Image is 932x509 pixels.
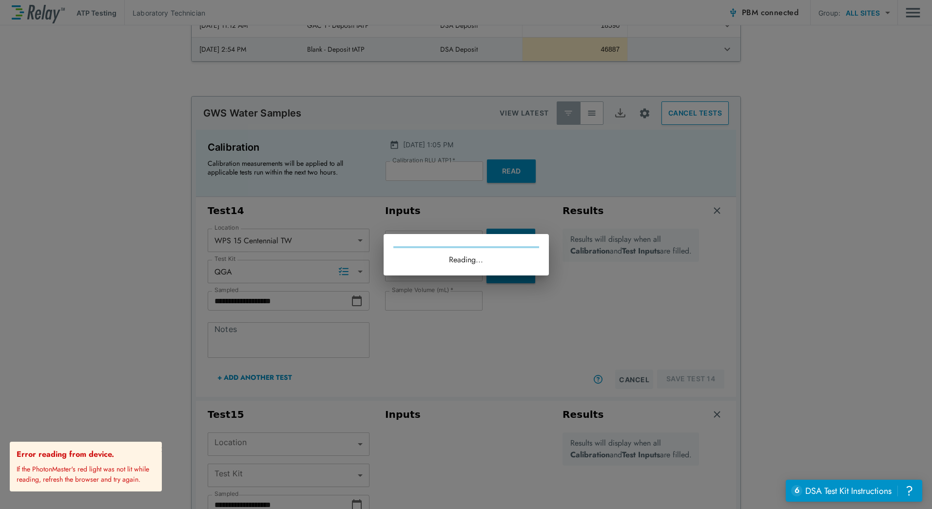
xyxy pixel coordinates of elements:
button: close [161,446,168,453]
iframe: Resource center [786,480,922,502]
h6: Reading... [393,253,539,267]
p: If the PhotonMaster's red light was not lit while reading, refresh the browser and try again. [17,460,158,485]
strong: Error reading from device. [17,449,114,460]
